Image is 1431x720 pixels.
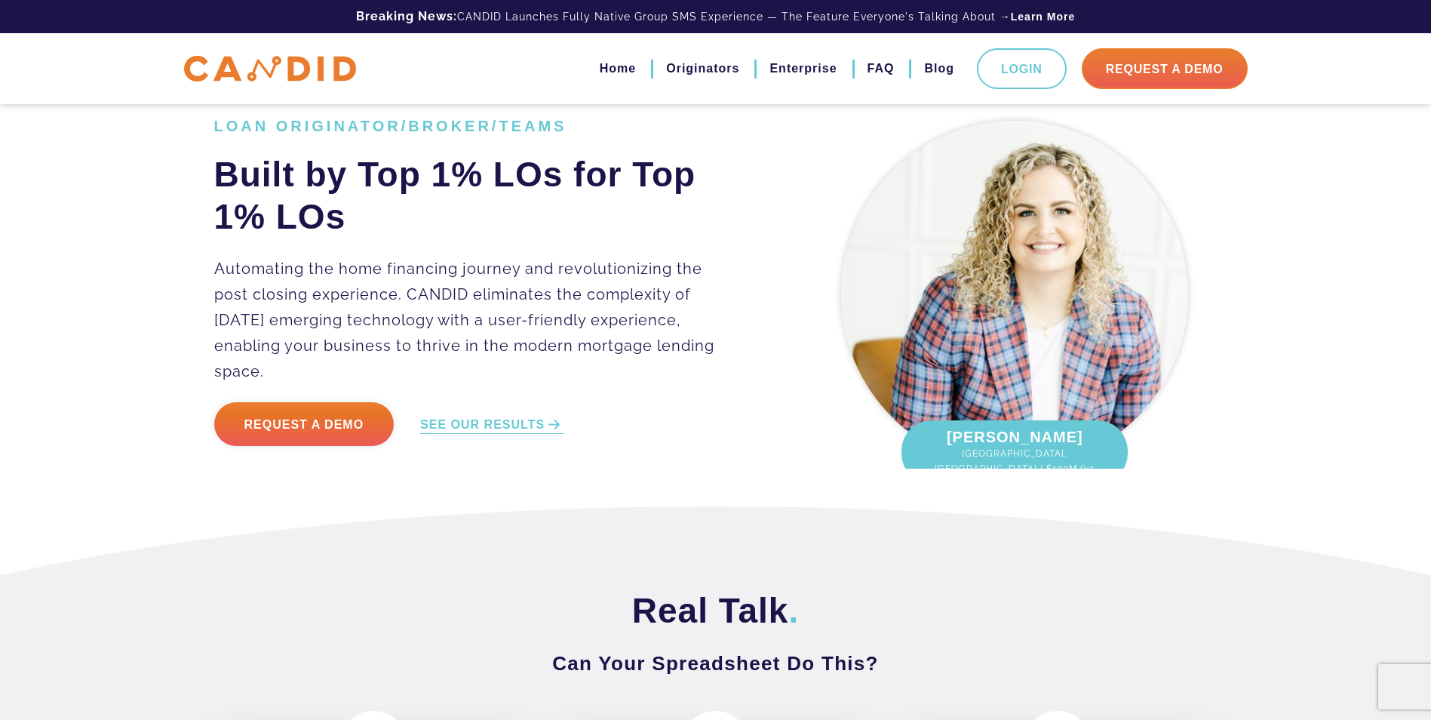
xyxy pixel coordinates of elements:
[977,48,1067,89] a: Login
[868,56,895,82] a: FAQ
[420,417,563,434] a: SEE OUR RESULTS
[184,56,356,82] img: CANDID APP
[214,650,1218,677] h3: Can Your Spreadsheet Do This?
[666,56,739,82] a: Originators
[1011,9,1075,24] a: Learn More
[214,117,737,135] h1: LOAN ORIGINATOR/BROKER/TEAMS
[901,420,1128,484] div: [PERSON_NAME]
[788,591,799,630] span: .
[1082,48,1248,89] a: Request A Demo
[356,9,457,23] b: Breaking News:
[214,402,395,446] a: Request a Demo
[214,256,737,384] p: Automating the home financing journey and revolutionizing the post closing experience. CANDID eli...
[600,56,636,82] a: Home
[917,446,1113,476] span: [GEOGRAPHIC_DATA], [GEOGRAPHIC_DATA] | $100M/yr.
[214,589,1218,632] h2: Real Talk
[769,56,837,82] a: Enterprise
[924,56,954,82] a: Blog
[214,153,737,238] h2: Built by Top 1% LOs for Top 1% LOs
